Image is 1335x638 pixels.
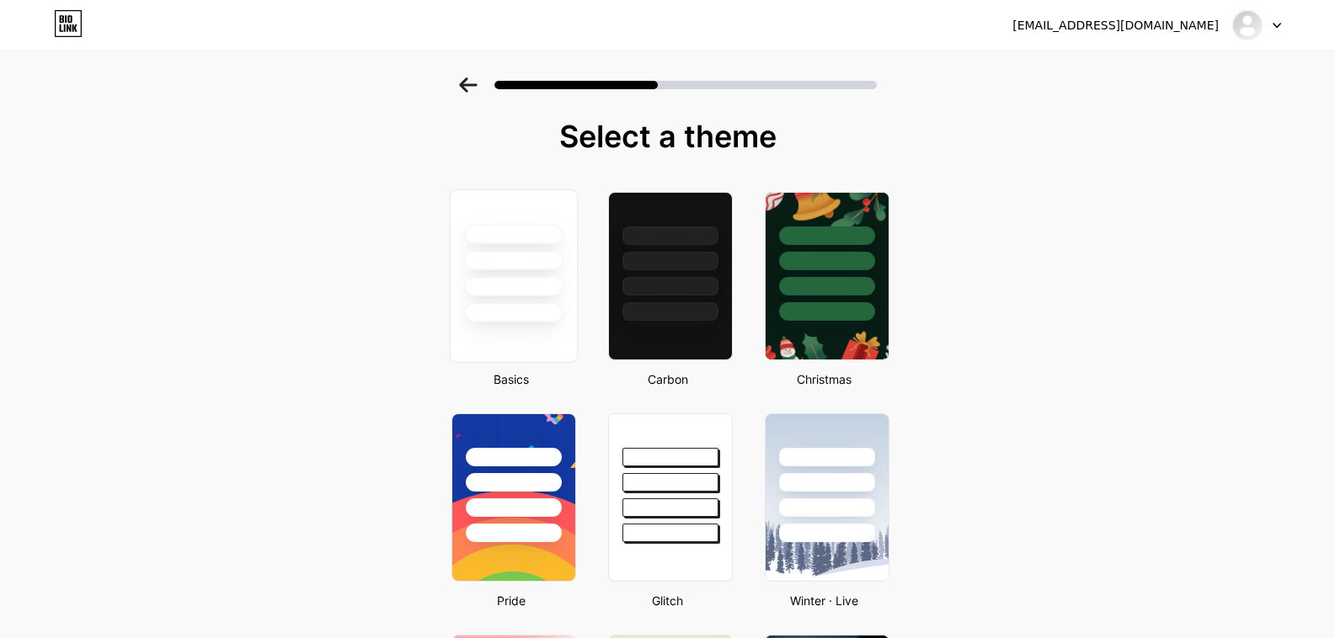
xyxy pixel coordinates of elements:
[1231,9,1263,41] img: fullmoonsclub
[760,370,889,388] div: Christmas
[445,120,891,153] div: Select a theme
[603,592,733,609] div: Glitch
[760,592,889,609] div: Winter · Live
[603,370,733,388] div: Carbon
[446,370,576,388] div: Basics
[1012,17,1219,35] div: [EMAIL_ADDRESS][DOMAIN_NAME]
[446,592,576,609] div: Pride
